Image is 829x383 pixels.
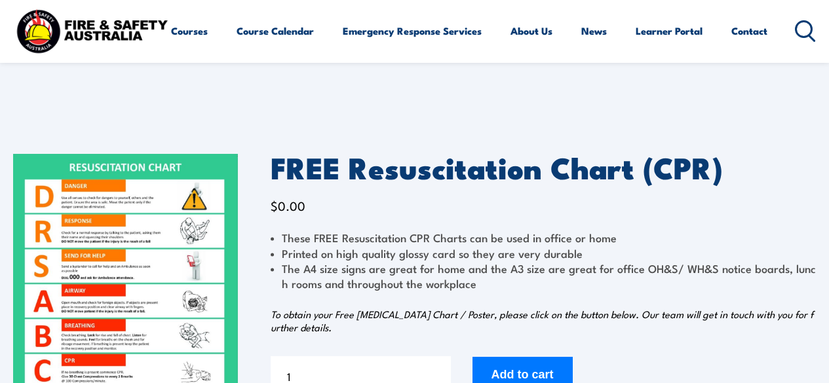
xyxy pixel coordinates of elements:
[731,15,767,46] a: Contact
[237,15,314,46] a: Course Calendar
[171,15,208,46] a: Courses
[271,196,305,214] bdi: 0.00
[343,15,482,46] a: Emergency Response Services
[271,154,817,179] h1: FREE Resuscitation Chart (CPR)
[271,230,817,245] li: These FREE Resuscitation CPR Charts can be used in office or home
[271,261,817,291] li: The A4 size signs are great for home and the A3 size are great for office OH&S/ WH&S notice board...
[636,15,703,46] a: Learner Portal
[511,15,552,46] a: About Us
[271,246,817,261] li: Printed on high quality glossy card so they are very durable
[581,15,607,46] a: News
[271,307,813,334] em: To obtain your Free [MEDICAL_DATA] Chart / Poster, please click on the button below. Our team wil...
[271,196,278,214] span: $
